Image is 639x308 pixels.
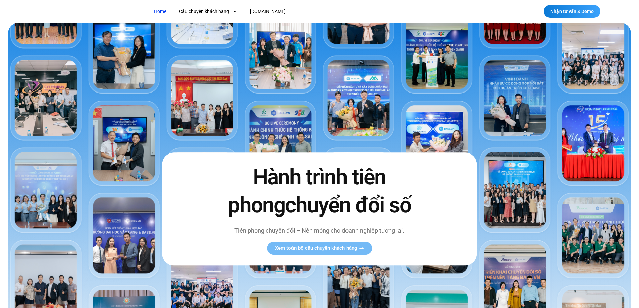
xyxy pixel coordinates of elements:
[214,226,425,235] p: Tiên phong chuyển đổi – Nền móng cho doanh nghiệp tương lai.
[267,242,372,255] a: Xem toàn bộ câu chuyện khách hàng
[214,164,425,219] h2: Hành trình tiên phong
[275,246,357,251] span: Xem toàn bộ câu chuyện khách hàng
[174,5,242,18] a: Câu chuyện khách hàng
[149,5,409,18] nav: Menu
[285,193,411,218] span: chuyển đổi số
[149,5,171,18] a: Home
[550,9,594,14] span: Nhận tư vấn & Demo
[245,5,291,18] a: [DOMAIN_NAME]
[544,5,600,18] a: Nhận tư vấn & Demo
